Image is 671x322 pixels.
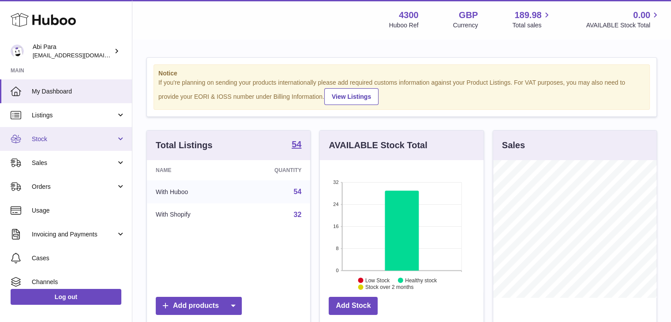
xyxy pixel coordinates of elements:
a: 32 [294,211,302,218]
th: Name [147,160,235,180]
span: Sales [32,159,116,167]
h3: Sales [502,139,525,151]
text: Low Stock [365,277,390,283]
div: Currency [453,21,478,30]
img: Abi@mifo.co.uk [11,45,24,58]
a: 54 [294,188,302,195]
th: Quantity [235,160,311,180]
text: 0 [336,268,339,273]
span: Cases [32,254,125,262]
span: Invoicing and Payments [32,230,116,239]
text: 24 [334,202,339,207]
span: Total sales [512,21,551,30]
strong: 4300 [399,9,419,21]
td: With Huboo [147,180,235,203]
span: Channels [32,278,125,286]
span: 189.98 [514,9,541,21]
a: 0.00 AVAILABLE Stock Total [586,9,660,30]
a: Log out [11,289,121,305]
strong: Notice [158,69,645,78]
span: Usage [32,206,125,215]
a: View Listings [324,88,379,105]
text: 16 [334,224,339,229]
span: My Dashboard [32,87,125,96]
td: With Shopify [147,203,235,226]
span: 0.00 [633,9,650,21]
text: Healthy stock [405,277,437,283]
text: Stock over 2 months [365,284,413,290]
div: Huboo Ref [389,21,419,30]
a: 54 [292,140,301,150]
span: Stock [32,135,116,143]
h3: Total Listings [156,139,213,151]
span: AVAILABLE Stock Total [586,21,660,30]
a: Add products [156,297,242,315]
text: 32 [334,180,339,185]
h3: AVAILABLE Stock Total [329,139,427,151]
span: [EMAIL_ADDRESS][DOMAIN_NAME] [33,52,130,59]
strong: 54 [292,140,301,149]
strong: GBP [459,9,478,21]
div: If you're planning on sending your products internationally please add required customs informati... [158,79,645,105]
text: 8 [336,246,339,251]
a: Add Stock [329,297,378,315]
a: 189.98 Total sales [512,9,551,30]
span: Listings [32,111,116,120]
div: Abi Para [33,43,112,60]
span: Orders [32,183,116,191]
